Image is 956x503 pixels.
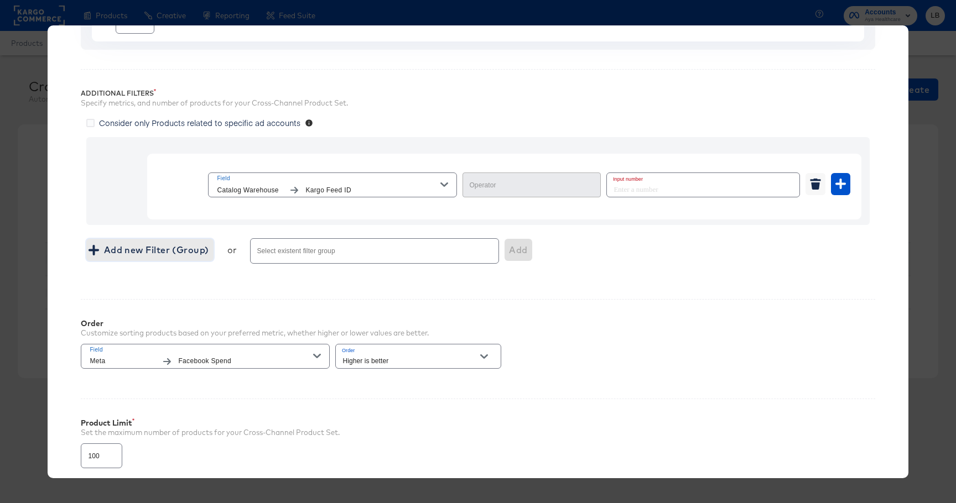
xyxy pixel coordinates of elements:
[81,89,875,98] div: Additional Filters
[99,117,300,128] span: Consider only Products related to specific ad accounts
[81,98,875,108] div: Specify metrics, and number of products for your Cross-Channel Product Set.
[86,239,213,261] button: Add new Filter (Group)
[227,244,237,255] div: or
[305,185,440,196] span: Kargo Feed ID
[607,173,793,197] input: Enter a number
[91,242,209,258] span: Add new Filter (Group)
[476,348,492,365] button: Open
[178,355,313,367] span: Facebook Spend
[217,174,440,184] span: Field
[208,172,457,197] button: FieldCatalog WarehouseKargo Feed ID
[81,427,875,438] div: Set the maximum number of products for your Cross-Channel Product Set.
[90,355,156,367] span: Meta
[217,185,283,196] span: Catalog Warehouse
[81,319,429,328] div: Order
[81,418,875,427] div: Product Limit
[90,345,313,355] span: Field
[81,328,429,338] div: Customize sorting products based on your preferred metric, whether higher or lower values are bet...
[81,344,330,369] button: FieldMetaFacebook Spend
